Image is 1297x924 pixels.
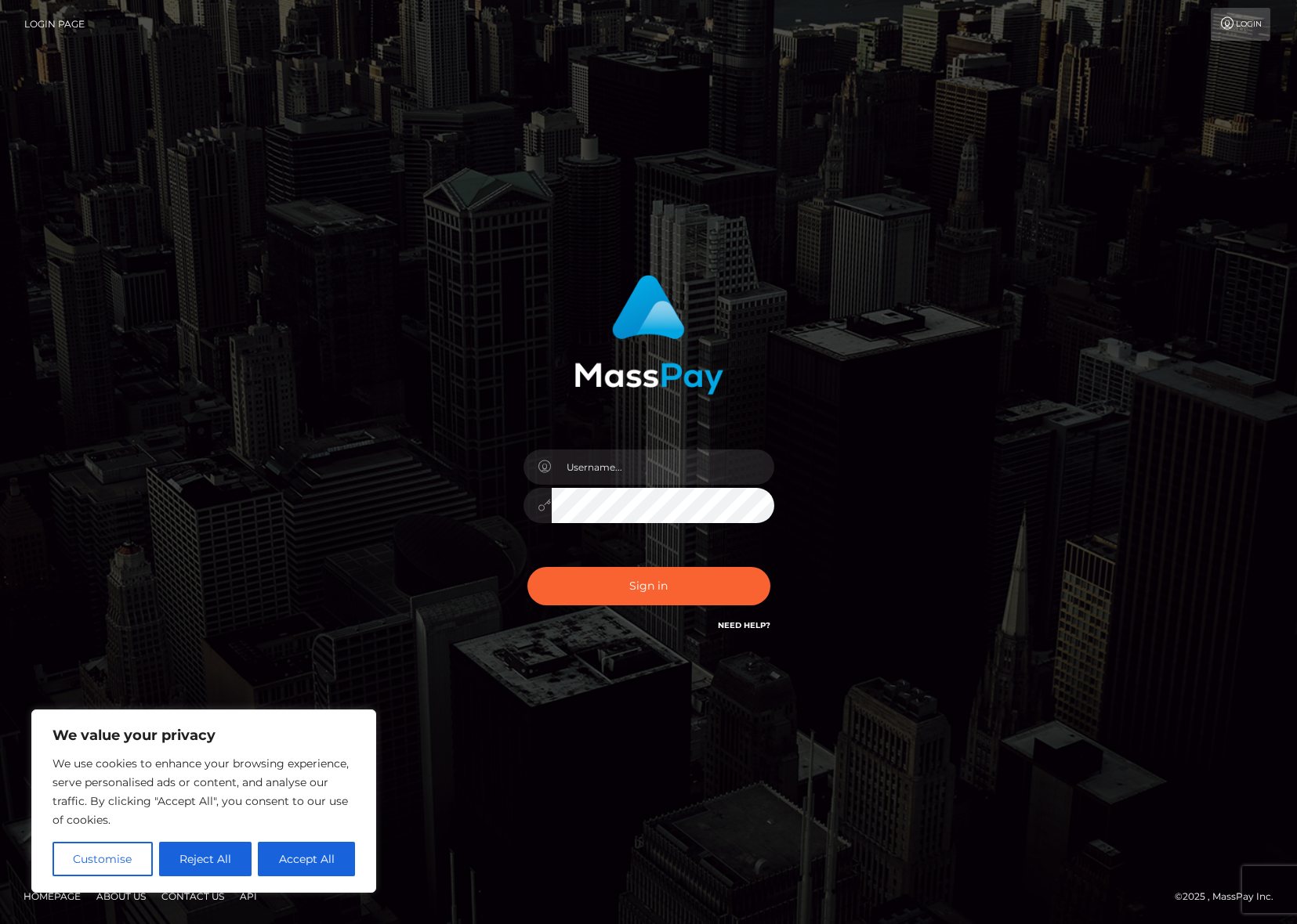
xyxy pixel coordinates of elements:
a: Contact Us [155,884,230,908]
p: We value your privacy [53,726,355,745]
a: Need Help? [718,620,770,630]
button: Sign in [527,567,770,605]
a: Homepage [17,884,87,908]
img: MassPay Login [574,275,723,395]
p: We use cookies to enhance your browsing experience, serve personalised ads or content, and analys... [53,754,355,829]
a: Login Page [24,8,85,41]
div: We value your privacy [31,709,376,893]
button: Customise [53,842,153,876]
a: Login [1211,8,1270,41]
a: About Us [90,884,152,908]
a: API [234,884,263,908]
button: Reject All [159,842,252,876]
button: Accept All [258,842,355,876]
input: Username... [552,449,774,485]
div: © 2025 , MassPay Inc. [1175,888,1285,905]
